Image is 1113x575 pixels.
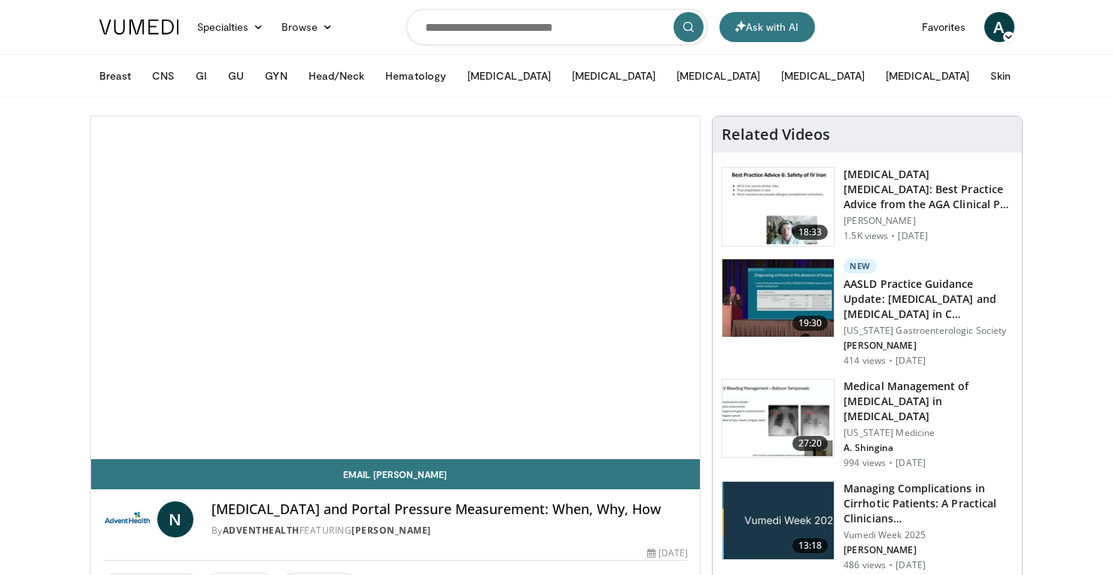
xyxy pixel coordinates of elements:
[844,230,888,242] p: 1.5K views
[898,230,928,242] p: [DATE]
[891,230,895,242] div: ·
[844,481,1013,526] h3: Managing Complications in Cirrhotic Patients: A Practical Clinicians…
[722,167,1013,247] a: 18:33 [MEDICAL_DATA] [MEDICAL_DATA]: Best Practice Advice from the AGA Clinical P… [PERSON_NAME] ...
[300,61,374,91] button: Head/Neck
[406,9,707,45] input: Search topics, interventions
[792,538,829,553] span: 13:18
[219,61,253,91] button: GU
[844,259,877,274] p: New
[667,61,769,91] button: [MEDICAL_DATA]
[223,524,300,537] a: AdventHealth
[844,167,1013,212] h3: [MEDICAL_DATA] [MEDICAL_DATA]: Best Practice Advice from the AGA Clinical P…
[844,442,1013,454] p: A. Shingina
[91,459,701,489] a: Email [PERSON_NAME]
[187,61,216,91] button: GI
[844,559,886,571] p: 486 views
[844,355,886,367] p: 414 views
[877,61,978,91] button: [MEDICAL_DATA]
[981,61,1020,91] button: Skin
[844,457,886,469] p: 994 views
[376,61,455,91] button: Hematology
[722,168,834,246] img: d1653e00-2c8d-43f1-b9d7-3bc1bf0d4299.150x105_q85_crop-smart_upscale.jpg
[889,457,893,469] div: ·
[889,355,893,367] div: ·
[563,61,664,91] button: [MEDICAL_DATA]
[844,325,1013,337] p: [US_STATE] Gastroenterologic Society
[844,379,1013,424] h3: Medical Management of [MEDICAL_DATA] in [MEDICAL_DATA]
[722,259,834,337] img: 50a6b64d-5d4b-403b-afd4-04c115c28dda.150x105_q85_crop-smart_upscale.jpg
[772,61,874,91] button: [MEDICAL_DATA]
[896,457,926,469] p: [DATE]
[143,61,184,91] button: CNS
[844,215,1013,227] p: [PERSON_NAME]
[211,501,689,518] h4: [MEDICAL_DATA] and Portal Pressure Measurement: When, Why, How
[458,61,560,91] button: [MEDICAL_DATA]
[792,225,829,240] span: 18:33
[984,12,1014,42] a: A
[896,559,926,571] p: [DATE]
[157,501,193,537] a: N
[844,340,1013,352] p: [PERSON_NAME]
[647,546,688,560] div: [DATE]
[722,379,1013,469] a: 27:20 Medical Management of [MEDICAL_DATA] in [MEDICAL_DATA] [US_STATE] Medicine A. Shingina 994 ...
[913,12,975,42] a: Favorites
[896,355,926,367] p: [DATE]
[188,12,273,42] a: Specialties
[844,277,1013,322] h3: AASLD Practice Guidance Update: [MEDICAL_DATA] and [MEDICAL_DATA] in C…
[722,259,1013,367] a: 19:30 New AASLD Practice Guidance Update: [MEDICAL_DATA] and [MEDICAL_DATA] in C… [US_STATE] Gast...
[889,559,893,571] div: ·
[722,481,1013,571] a: 13:18 Managing Complications in Cirrhotic Patients: A Practical Clinicians… Vumedi Week 2025 [PER...
[722,482,834,560] img: b79064c7-a40b-4262-95d7-e83347a42cae.jpg.150x105_q85_crop-smart_upscale.jpg
[844,427,1013,439] p: [US_STATE] Medicine
[719,12,815,42] button: Ask with AI
[722,126,830,144] h4: Related Videos
[99,20,179,35] img: VuMedi Logo
[91,117,701,459] video-js: Video Player
[272,12,342,42] a: Browse
[256,61,296,91] button: GYN
[90,61,140,91] button: Breast
[792,316,829,331] span: 19:30
[722,380,834,458] img: bd36b20d-a3bb-4fa4-974b-52eab48e72d2.150x105_q85_crop-smart_upscale.jpg
[792,436,829,451] span: 27:20
[211,524,689,537] div: By FEATURING
[103,501,151,537] img: AdventHealth
[351,524,431,537] a: [PERSON_NAME]
[844,544,1013,556] p: [PERSON_NAME]
[844,529,1013,541] p: Vumedi Week 2025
